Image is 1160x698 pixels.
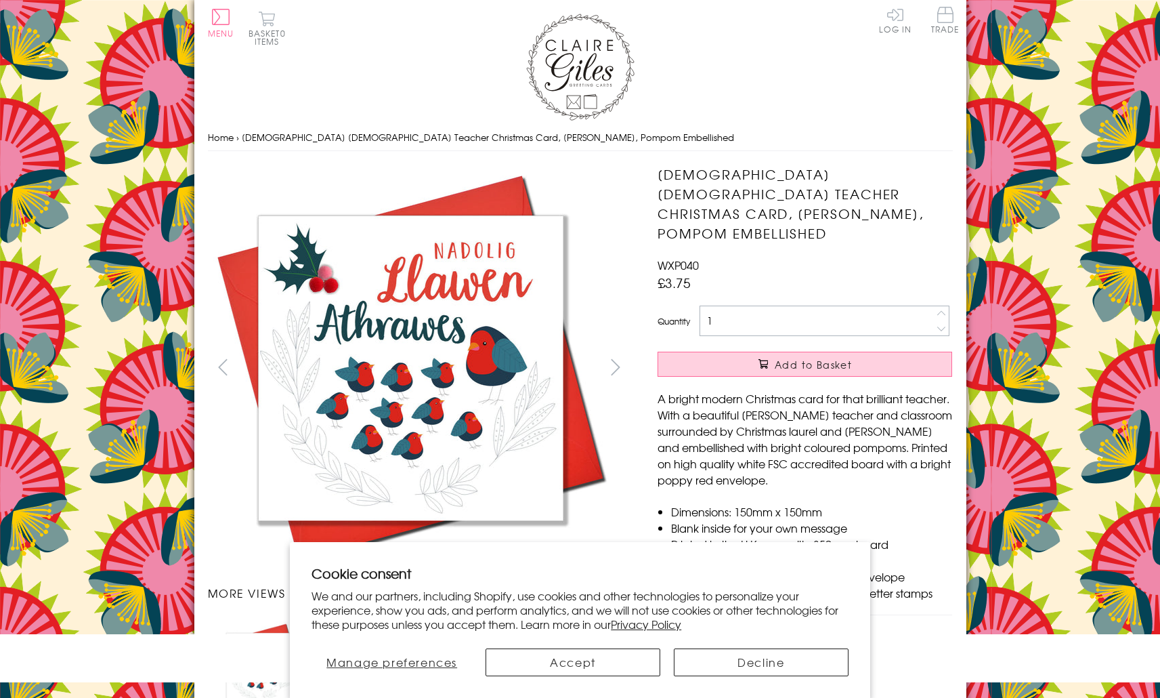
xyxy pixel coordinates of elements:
p: We and our partners, including Shopify, use cookies and other technologies to personalize your ex... [312,589,848,631]
span: Manage preferences [326,654,457,670]
h1: [DEMOGRAPHIC_DATA] [DEMOGRAPHIC_DATA] Teacher Christmas Card, [PERSON_NAME], Pompom Embellished [658,165,952,243]
a: Privacy Policy [611,616,681,632]
img: Welsh Female Teacher Christmas Card, Nadolig Llawen Athrawes, Pompom Embellished [630,165,1037,571]
label: Quantity [658,315,690,327]
li: Blank inside for your own message [671,520,952,536]
h3: More views [208,585,631,601]
a: Trade [931,7,960,36]
span: 0 items [255,27,286,47]
button: Decline [674,649,848,676]
button: Manage preferences [312,649,472,676]
p: A bright modern Christmas card for that brilliant teacher. With a beautiful [PERSON_NAME] teacher... [658,390,952,488]
button: Add to Basket [658,352,952,377]
button: Accept [486,649,660,676]
li: Dimensions: 150mm x 150mm [671,504,952,520]
button: next [600,352,630,382]
span: › [236,131,239,144]
button: Basket0 items [249,11,286,45]
span: £3.75 [658,273,691,292]
button: prev [208,352,238,382]
a: Home [208,131,234,144]
span: Add to Basket [775,358,852,371]
li: Printed in the U.K on quality 350gsm board [671,536,952,552]
img: Claire Giles Greetings Cards [526,14,635,121]
button: Menu [208,9,234,37]
img: Welsh Female Teacher Christmas Card, Nadolig Llawen Athrawes, Pompom Embellished [207,165,614,571]
span: WXP040 [658,257,699,273]
span: Trade [931,7,960,33]
span: Menu [208,27,234,39]
h2: Cookie consent [312,564,848,583]
nav: breadcrumbs [208,124,953,152]
a: Log In [879,7,911,33]
span: [DEMOGRAPHIC_DATA] [DEMOGRAPHIC_DATA] Teacher Christmas Card, [PERSON_NAME], Pompom Embellished [242,131,734,144]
